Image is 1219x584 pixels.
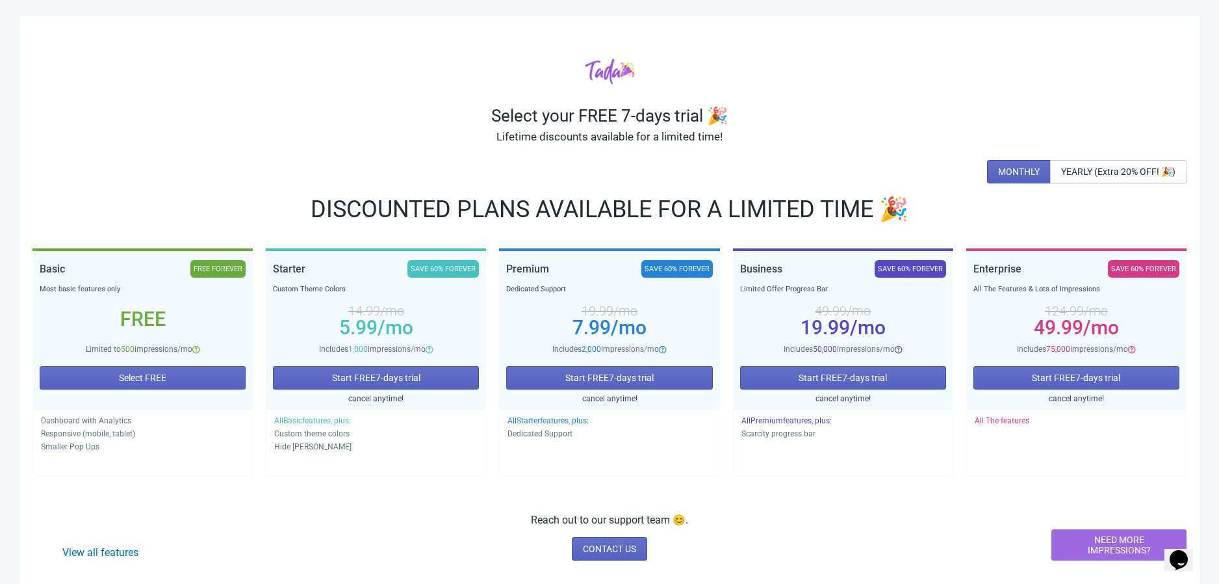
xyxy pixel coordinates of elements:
span: CONTACT US [583,544,636,554]
span: /mo [1083,316,1119,339]
p: Responsive (mobile, tablet) [41,427,244,440]
span: NEED MORE IMPRESSIONS? [1062,535,1175,555]
span: 1,000 [348,345,368,354]
div: All The Features & Lots of Impressions [973,283,1179,296]
div: Free [40,314,246,325]
span: Includes impressions/mo [1017,345,1128,354]
span: All Starter features, plus: [507,416,589,425]
div: SAVE 60% FOREVER [875,260,946,278]
a: View all features [62,546,138,559]
span: Start FREE 7 -days trial [799,373,887,383]
div: SAVE 60% FOREVER [641,260,713,278]
div: 49.99 [973,323,1179,333]
div: cancel anytime! [740,392,946,405]
div: cancel anytime! [506,392,712,405]
button: NEED MORE IMPRESSIONS? [1051,529,1187,561]
span: Start FREE 7 -days trial [332,373,420,383]
div: DISCOUNTED PLANS AVAILABLE FOR A LIMITED TIME 🎉 [32,199,1187,220]
button: MONTHLY [987,160,1051,183]
button: YEARLY (Extra 20% OFF! 🎉) [1050,160,1187,183]
div: Custom Theme Colors [273,283,479,296]
div: Basic [40,260,65,278]
span: 50,000 [813,345,837,354]
button: Start FREE7-days trial [506,366,712,390]
div: 124.99 /mo [973,306,1179,316]
div: 5.99 [273,323,479,333]
span: 2,000 [582,345,601,354]
div: cancel anytime! [973,392,1179,405]
span: Start FREE 7 -days trial [1032,373,1120,383]
div: Premium [506,260,549,278]
div: Limited Offer Progress Bar [740,283,946,296]
button: Start FREE7-days trial [973,366,1179,390]
iframe: chat widget [1164,532,1206,571]
div: cancel anytime! [273,392,479,405]
span: /mo [850,316,886,339]
p: Smaller Pop Ups [41,440,244,453]
span: 500 [121,345,135,354]
span: All The features [975,416,1029,425]
div: Dedicated Support [506,283,712,296]
a: CONTACT US [572,537,647,561]
p: Hide [PERSON_NAME] [274,440,478,453]
span: Includes impressions/mo [319,345,426,354]
div: 49.99 /mo [740,306,946,316]
span: All Premium features, plus: [741,416,832,425]
div: 14.99 /mo [273,306,479,316]
p: Custom theme colors [274,427,478,440]
p: Scarcity progress bar [741,427,945,440]
div: Business [740,260,782,278]
div: FREE FOREVER [190,260,246,278]
span: Select FREE [119,373,166,383]
button: Start FREE7-days trial [740,366,946,390]
div: 19.99 /mo [506,306,712,316]
div: Most basic features only [40,283,246,296]
div: SAVE 60% FOREVER [1108,260,1179,278]
div: Enterprise [973,260,1021,278]
span: /mo [378,316,413,339]
div: Select your FREE 7-days trial 🎉 [32,105,1187,126]
span: /mo [611,316,647,339]
div: SAVE 60% FOREVER [407,260,479,278]
span: Includes impressions/mo [552,345,659,354]
img: tadacolor.png [585,58,635,85]
div: Starter [273,260,305,278]
div: 7.99 [506,323,712,333]
span: MONTHLY [998,166,1040,177]
p: Dashboard with Analytics [41,414,244,427]
span: YEARLY (Extra 20% OFF! 🎉) [1061,166,1175,177]
div: Limited to impressions/mo [40,343,246,356]
button: Select FREE [40,366,246,390]
span: Start FREE 7 -days trial [565,373,654,383]
p: Reach out to our support team 😊. [531,512,688,528]
p: Dedicated Support [507,427,711,440]
span: All Basic features, plus: [274,416,351,425]
div: 19.99 [740,323,946,333]
button: Start FREE7-days trial [273,366,479,390]
span: Includes impressions/mo [784,345,895,354]
div: Lifetime discounts available for a limited time! [32,126,1187,147]
span: 75,000 [1046,345,1070,354]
